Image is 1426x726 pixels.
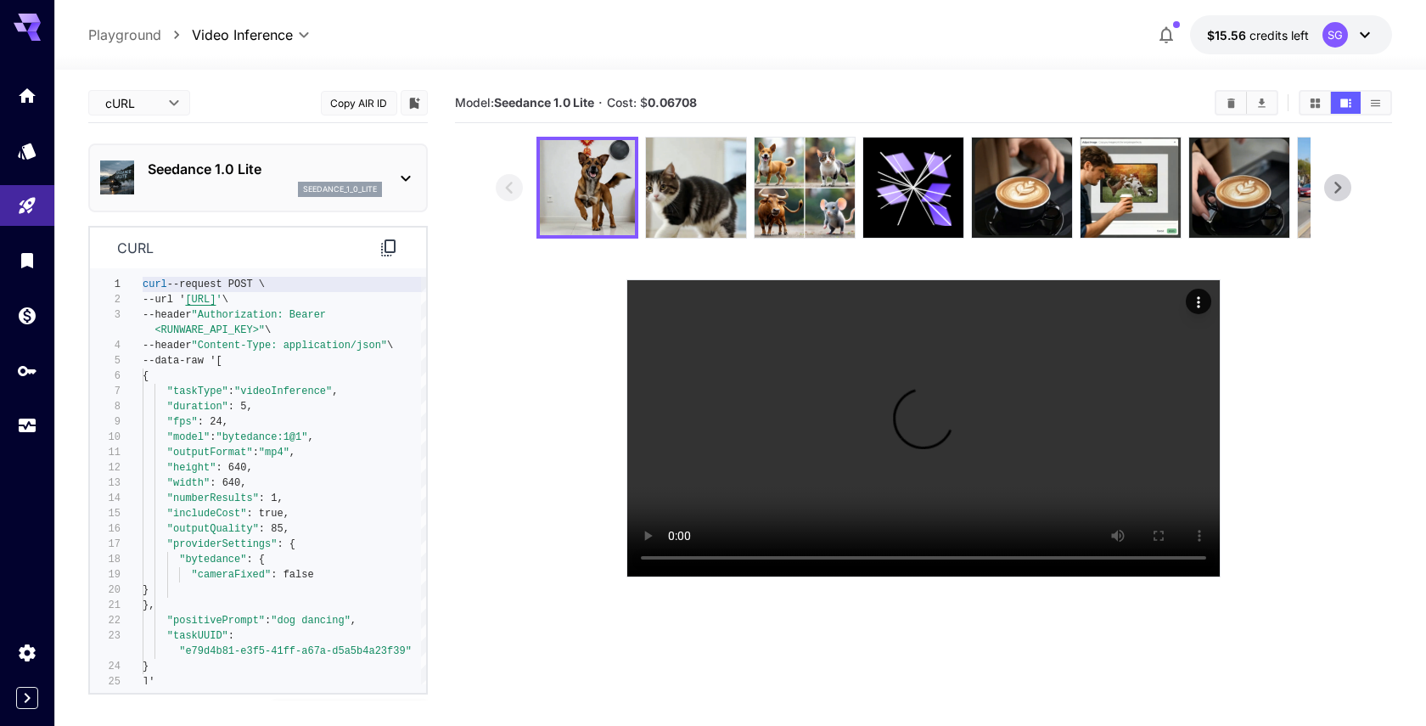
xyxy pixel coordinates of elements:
span: [URL] [186,294,216,306]
nav: breadcrumb [88,25,192,45]
span: "numberResults" [167,492,259,504]
span: { [143,370,149,382]
span: Cost: $ [607,95,697,110]
p: · [598,93,603,113]
img: 8wIwJAAAABklEQVQDAPMkMjI4UjnqAAAAAElFTkSuQmCC [755,138,855,238]
span: cURL [105,94,158,112]
span: } [143,584,149,596]
span: : [265,615,271,627]
span: : 85, [259,523,289,535]
span: credits left [1249,28,1309,42]
span: --data-raw '[ [143,355,222,367]
img: PIgAAAAZJREFUAwBCiXDUxxq07AAAAABJRU5ErkJggg== [646,138,746,238]
button: Clear All [1216,92,1246,114]
span: , [289,447,295,459]
img: 8n8TUGAAAABklEQVQDADZ3babdeqHxAAAAAElFTkSuQmCC [1298,138,1398,238]
span: "e79d4b81-e3f5-41ff-a67a-d5a5b4a23f39" [180,645,413,657]
span: : [228,386,234,397]
div: 25 [90,674,121,689]
span: , [351,615,356,627]
img: PqPfjAAAAAZJREFUAwCLfdY6wX0afAAAAABJRU5ErkJggg== [1081,138,1181,238]
span: : true, [247,508,289,520]
span: ]' [143,676,154,688]
div: Settings [17,642,37,663]
span: "positivePrompt" [167,615,265,627]
span: "Authorization: Bearer [192,309,326,321]
div: 20 [90,582,121,598]
span: "fps" [167,416,198,428]
button: Show media in grid view [1300,92,1330,114]
div: 3 [90,307,121,323]
button: Expand sidebar [16,687,38,709]
img: 95DXKJAAAABklEQVQDAIoZM5layeseAAAAAElFTkSuQmCC [540,140,635,235]
span: "bytedance" [180,554,247,566]
span: : { [247,554,266,566]
span: "cameraFixed" [192,569,272,581]
span: "model" [167,431,210,443]
div: 24 [90,659,121,674]
span: , [333,386,339,397]
span: : 640, [211,477,247,489]
p: curl [117,238,154,258]
div: 14 [90,491,121,506]
img: WOBwKAAAAAZJREFUAwB7qPxK8zdGFAAAAABJRU5ErkJggg== [1189,138,1289,238]
div: Home [17,85,37,106]
div: 5 [90,353,121,369]
span: : 1, [259,492,284,504]
span: , [308,431,314,443]
div: Wallet [17,305,37,326]
span: "Content-Type: application/json" [192,340,387,352]
span: "taskUUID" [167,630,228,642]
div: 18 [90,552,121,567]
div: 15 [90,506,121,521]
span: : 5, [228,401,253,413]
span: \ [387,340,393,352]
span: "outputFormat" [167,447,253,459]
span: : 640, [216,462,253,474]
b: 0.06708 [648,95,697,110]
button: Add to library [407,93,422,113]
span: "bytedance:1@1" [216,431,308,443]
p: Seedance 1.0 Lite [148,159,382,179]
div: Show media in grid viewShow media in video viewShow media in list view [1299,90,1392,115]
div: Clear AllDownload All [1215,90,1278,115]
div: 12 [90,460,121,476]
span: $15.56 [1207,28,1249,42]
a: Playground [88,25,161,45]
div: 9 [90,414,121,430]
div: $15.55768 [1207,26,1309,44]
span: "videoInference" [234,386,332,397]
div: Models [17,140,37,161]
span: }, [143,599,154,611]
span: --header [143,309,192,321]
span: Model: [455,95,594,110]
div: Library [17,250,37,271]
div: 4 [90,338,121,353]
span: "height" [167,462,216,474]
div: SG [1322,22,1348,48]
div: 7 [90,384,121,399]
span: curl [143,279,167,290]
span: "duration" [167,401,228,413]
b: Seedance 1.0 Lite [494,95,594,110]
span: --header [143,340,192,352]
div: 19 [90,567,121,582]
span: "taskType" [167,386,228,397]
div: 23 [90,628,121,644]
button: $15.55768SG [1190,15,1392,54]
span: "outputQuality" [167,523,259,535]
div: Playground [17,195,37,217]
span: : [228,630,234,642]
span: "dog dancing" [272,615,351,627]
button: Show media in list view [1361,92,1390,114]
div: 22 [90,613,121,628]
div: 13 [90,476,121,491]
span: "width" [167,477,210,489]
div: 10 [90,430,121,445]
span: : false [272,569,314,581]
span: : [253,447,259,459]
div: Seedance 1.0 Liteseedance_1_0_lite [100,152,416,204]
div: Usage [17,415,37,436]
